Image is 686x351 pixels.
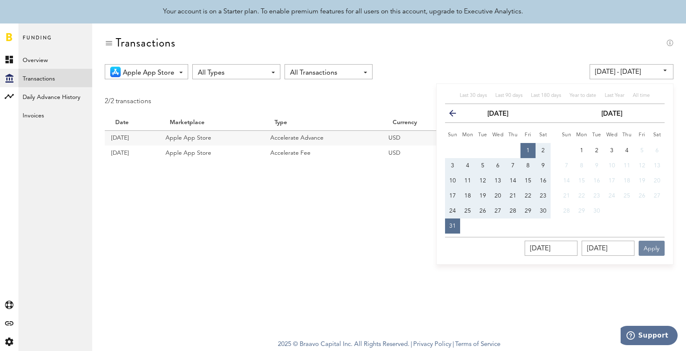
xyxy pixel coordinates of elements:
button: 19 [475,188,490,203]
small: Wednesday [606,133,618,138]
span: 27 [494,208,501,214]
button: 20 [490,188,505,203]
button: 29 [520,203,536,218]
button: 5 [475,158,490,173]
span: 2025 © Braavo Capital Inc. All Rights Reserved. [278,338,409,351]
button: 30 [589,203,604,218]
span: 8 [526,163,530,169]
button: 15 [520,173,536,188]
span: 22 [525,193,531,199]
strong: [DATE] [487,111,508,117]
span: 10 [608,163,615,169]
span: 23 [540,193,546,199]
span: 5 [481,163,484,169]
button: 16 [589,173,604,188]
small: Monday [462,133,474,138]
button: 4 [460,158,475,173]
button: 14 [505,173,520,188]
span: 29 [578,208,585,214]
button: 23 [589,188,604,203]
button: 13 [650,158,665,173]
a: Daily Advance History [18,87,92,106]
span: All time [633,93,650,98]
span: 4 [466,163,469,169]
span: 12 [479,178,486,184]
span: Last 180 days [531,93,561,98]
div: Your account is on a Starter plan. To enable premium features for all users on this account, upgr... [163,7,523,17]
td: [DATE] [105,146,159,161]
span: 13 [654,163,660,169]
span: 25 [624,193,630,199]
span: Year to date [570,93,596,98]
span: 24 [608,193,615,199]
button: 12 [475,173,490,188]
small: Tuesday [478,133,487,138]
button: 1 [574,143,589,158]
span: Last 90 days [495,93,523,98]
button: 27 [490,203,505,218]
small: Friday [525,133,531,138]
span: 11 [624,163,630,169]
span: 9 [595,163,598,169]
img: 21.png [110,67,121,77]
iframe: Opens a widget where you can find more information [621,326,678,347]
span: 1 [580,148,583,153]
span: 25 [464,208,471,214]
span: 23 [593,193,600,199]
span: 12 [639,163,645,169]
span: 2 [595,148,598,153]
button: 16 [536,173,551,188]
input: __/__/____ [525,241,577,256]
a: Terms of Service [455,341,500,348]
button: Apply [639,241,665,256]
span: 22 [578,193,585,199]
strong: [DATE] [601,111,622,117]
button: 25 [460,203,475,218]
a: Privacy Policy [413,341,451,348]
span: 8 [580,163,583,169]
div: Transactions [116,36,176,49]
span: 7 [565,163,568,169]
button: 7 [559,158,574,173]
span: 14 [563,178,570,184]
span: 20 [494,193,501,199]
span: 29 [525,208,531,214]
button: 10 [604,158,619,173]
button: 6 [650,143,665,158]
button: 29 [574,203,589,218]
th: Type [264,115,382,130]
span: 6 [496,163,500,169]
button: 18 [619,173,634,188]
span: 14 [510,178,516,184]
span: 30 [593,208,600,214]
td: USD [382,146,463,161]
span: 30 [540,208,546,214]
button: 26 [634,188,650,203]
span: 13 [494,178,501,184]
span: 15 [525,178,531,184]
span: Last 30 days [460,93,487,98]
button: 8 [574,158,589,173]
span: 28 [510,208,516,214]
span: 17 [608,178,615,184]
small: Thursday [508,133,518,138]
button: 28 [505,203,520,218]
button: 27 [650,188,665,203]
span: All Types [198,66,267,80]
span: 16 [540,178,546,184]
span: 24 [449,208,456,214]
button: 9 [589,158,604,173]
button: 22 [574,188,589,203]
small: Saturday [539,133,547,138]
button: 2 [536,143,551,158]
button: 31 [445,218,460,234]
button: 21 [505,188,520,203]
span: 5 [640,148,644,153]
a: Overview [18,50,92,69]
span: 7 [511,163,515,169]
span: 6 [655,148,659,153]
button: 12 [634,158,650,173]
small: Sunday [562,133,572,138]
span: 28 [563,208,570,214]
